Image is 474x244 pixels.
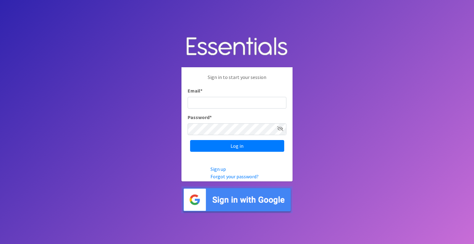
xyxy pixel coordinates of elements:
[200,88,202,94] abbr: required
[181,31,293,63] img: Human Essentials
[210,173,259,180] a: Forgot your password?
[190,140,284,152] input: Log in
[210,166,226,172] a: Sign up
[210,114,212,120] abbr: required
[188,87,202,94] label: Email
[188,114,212,121] label: Password
[181,186,293,213] img: Sign in with Google
[188,73,286,87] p: Sign in to start your session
